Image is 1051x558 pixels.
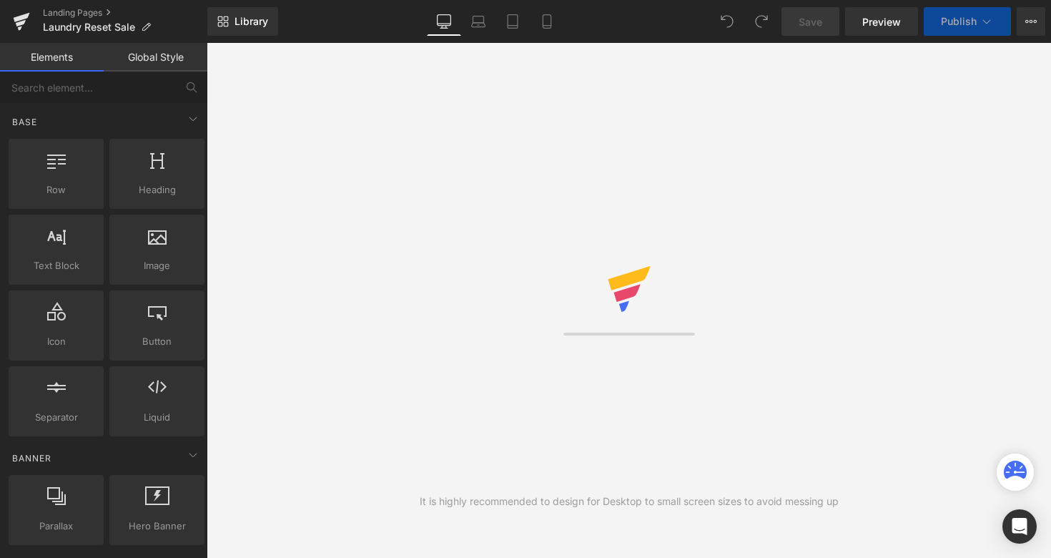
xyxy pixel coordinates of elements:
a: Global Style [104,43,207,72]
a: Mobile [530,7,564,36]
div: It is highly recommended to design for Desktop to small screen sizes to avoid messing up [420,494,839,509]
a: Tablet [495,7,530,36]
span: Parallax [13,519,99,534]
a: New Library [207,7,278,36]
a: Preview [845,7,918,36]
span: Save [799,14,822,29]
button: Redo [747,7,776,36]
span: Preview [862,14,901,29]
span: Image [114,258,200,273]
span: Hero Banner [114,519,200,534]
span: Row [13,182,99,197]
span: Text Block [13,258,99,273]
span: Library [235,15,268,28]
span: Separator [13,410,99,425]
button: Undo [713,7,741,36]
a: Desktop [427,7,461,36]
button: More [1017,7,1045,36]
button: Publish [924,7,1011,36]
span: Publish [941,16,977,27]
div: Open Intercom Messenger [1002,509,1037,544]
a: Laptop [461,7,495,36]
span: Button [114,334,200,349]
span: Base [11,115,39,129]
span: Banner [11,451,53,465]
span: Laundry Reset Sale [43,21,135,33]
span: Heading [114,182,200,197]
span: Liquid [114,410,200,425]
span: Icon [13,334,99,349]
a: Landing Pages [43,7,207,19]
